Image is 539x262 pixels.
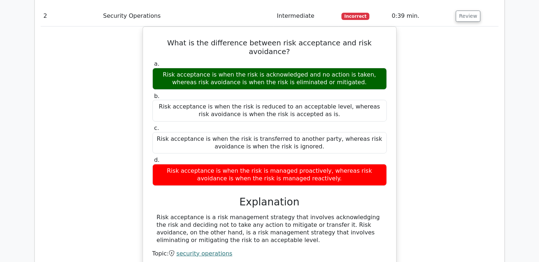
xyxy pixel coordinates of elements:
[157,214,383,244] div: Risk acceptance is a risk management strategy that involves acknowledging the risk and deciding n...
[389,6,453,26] td: 0:39 min.
[154,93,160,99] span: b.
[157,196,383,208] h3: Explanation
[152,164,387,186] div: Risk acceptance is when the risk is managed proactively, whereas risk avoidance is when the risk ...
[274,6,339,26] td: Intermediate
[152,132,387,154] div: Risk acceptance is when the risk is transferred to another party, whereas risk avoidance is when ...
[152,250,387,258] div: Topic:
[152,100,387,122] div: Risk acceptance is when the risk is reduced to an acceptable level, whereas risk avoidance is whe...
[154,156,160,163] span: d.
[152,68,387,90] div: Risk acceptance is when the risk is acknowledged and no action is taken, whereas risk avoidance i...
[100,6,274,26] td: Security Operations
[176,250,232,257] a: security operations
[154,60,160,67] span: a.
[456,11,481,22] button: Review
[152,38,388,56] h5: What is the difference between risk acceptance and risk avoidance?
[154,124,159,131] span: c.
[342,13,369,20] span: Incorrect
[41,6,101,26] td: 2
